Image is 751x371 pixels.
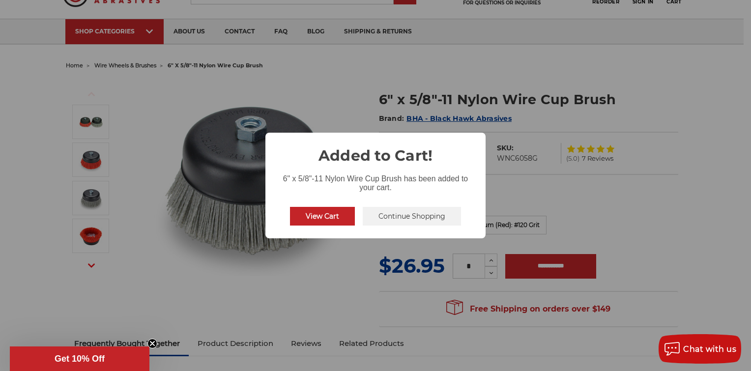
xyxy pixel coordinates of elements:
[659,334,741,364] button: Chat with us
[265,167,486,194] div: 6" x 5/8"-11 Nylon Wire Cup Brush has been added to your cart.
[683,344,736,354] span: Chat with us
[290,207,355,226] button: View Cart
[363,207,461,226] button: Continue Shopping
[265,133,486,167] h2: Added to Cart!
[55,354,105,364] span: Get 10% Off
[147,339,157,348] button: Close teaser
